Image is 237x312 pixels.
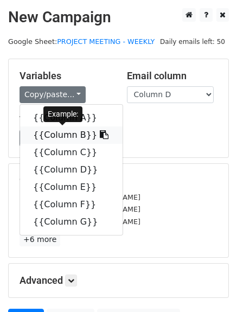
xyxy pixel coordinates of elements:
[8,37,155,46] small: Google Sheet:
[57,37,155,46] a: PROJECT MEETING - WEEKLY
[20,275,217,286] h5: Advanced
[20,109,123,126] a: {{Column A}}
[156,36,229,48] span: Daily emails left: 50
[20,233,60,246] a: +6 more
[156,37,229,46] a: Daily emails left: 50
[20,196,123,213] a: {{Column F}}
[20,213,123,231] a: {{Column G}}
[20,193,140,201] small: [EMAIL_ADDRESS][DOMAIN_NAME]
[20,86,86,103] a: Copy/paste...
[20,161,123,179] a: {{Column D}}
[183,260,237,312] iframe: Chat Widget
[127,70,218,82] h5: Email column
[20,205,140,213] small: [EMAIL_ADDRESS][DOMAIN_NAME]
[43,106,82,122] div: Example:
[20,126,123,144] a: {{Column B}}
[20,70,111,82] h5: Variables
[8,8,229,27] h2: New Campaign
[20,144,123,161] a: {{Column C}}
[20,218,140,226] small: [EMAIL_ADDRESS][DOMAIN_NAME]
[20,179,123,196] a: {{Column E}}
